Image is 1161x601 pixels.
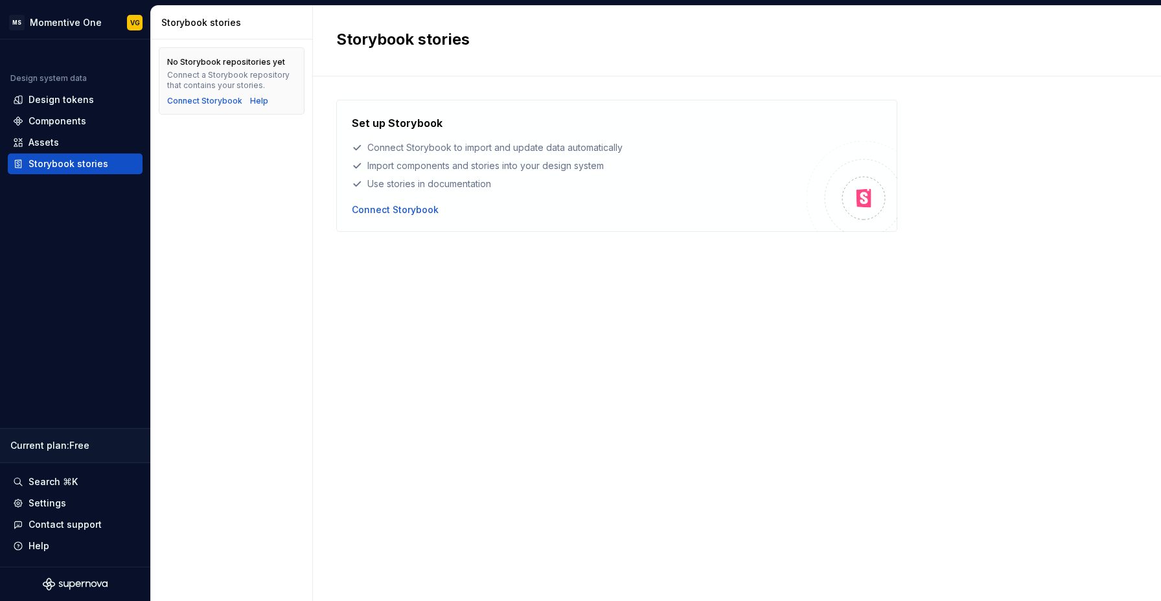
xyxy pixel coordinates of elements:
[29,475,78,488] div: Search ⌘K
[8,514,143,535] button: Contact support
[10,439,140,452] div: Current plan : Free
[29,157,108,170] div: Storybook stories
[167,57,285,67] div: No Storybook repositories yet
[130,17,140,28] div: VG
[29,539,49,552] div: Help
[9,15,25,30] div: MS
[29,136,59,149] div: Assets
[8,89,143,110] a: Design tokens
[8,132,143,153] a: Assets
[352,177,807,190] div: Use stories in documentation
[167,70,296,91] div: Connect a Storybook repository that contains your stories.
[8,493,143,514] a: Settings
[3,8,148,36] button: MSMomentive OneVG
[10,73,87,84] div: Design system data
[8,153,143,174] a: Storybook stories
[29,518,102,531] div: Contact support
[29,115,86,128] div: Components
[336,29,1122,50] h2: Storybook stories
[250,96,268,106] a: Help
[29,497,66,510] div: Settings
[8,471,143,492] button: Search ⌘K
[43,578,108,591] svg: Supernova Logo
[29,93,94,106] div: Design tokens
[352,159,807,172] div: Import components and stories into your design system
[8,536,143,556] button: Help
[8,111,143,131] a: Components
[161,16,307,29] div: Storybook stories
[352,141,807,154] div: Connect Storybook to import and update data automatically
[30,16,102,29] div: Momentive One
[352,115,443,131] h4: Set up Storybook
[167,96,242,106] button: Connect Storybook
[352,203,439,216] button: Connect Storybook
